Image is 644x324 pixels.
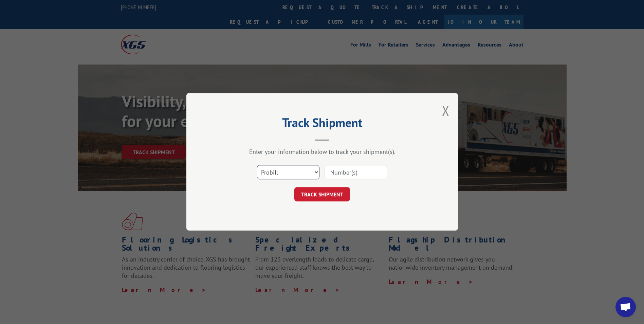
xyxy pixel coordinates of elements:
[220,148,424,156] div: Enter your information below to track your shipment(s).
[442,102,449,120] button: Close modal
[615,297,636,317] div: Open chat
[325,165,387,180] input: Number(s)
[294,187,350,202] button: TRACK SHIPMENT
[220,118,424,131] h2: Track Shipment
